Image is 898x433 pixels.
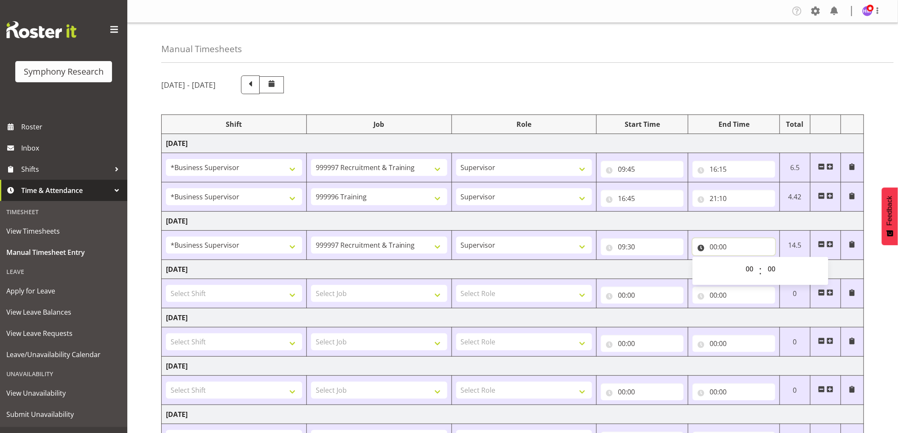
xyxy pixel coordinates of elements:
[6,225,121,237] span: View Timesheets
[693,287,775,304] input: Click to select...
[862,6,873,16] img: hitesh-makan1261.jpg
[21,163,110,176] span: Shifts
[759,260,762,282] span: :
[601,161,684,178] input: Click to select...
[2,323,125,344] a: View Leave Requests
[882,187,898,245] button: Feedback - Show survey
[601,335,684,352] input: Click to select...
[780,279,811,308] td: 0
[693,161,775,178] input: Click to select...
[6,387,121,399] span: View Unavailability
[2,344,125,365] a: Leave/Unavailability Calendar
[162,405,864,424] td: [DATE]
[780,327,811,357] td: 0
[601,190,684,207] input: Click to select...
[6,285,121,297] span: Apply for Leave
[6,348,121,361] span: Leave/Unavailability Calendar
[601,119,684,129] div: Start Time
[780,153,811,182] td: 6.5
[693,238,775,255] input: Click to select...
[886,196,894,226] span: Feedback
[2,365,125,383] div: Unavailability
[6,21,76,38] img: Rosterit website logo
[311,119,447,129] div: Job
[601,383,684,400] input: Click to select...
[21,120,123,133] span: Roster
[2,203,125,221] div: Timesheet
[6,306,121,318] span: View Leave Balances
[693,119,775,129] div: End Time
[162,308,864,327] td: [DATE]
[601,238,684,255] input: Click to select...
[2,302,125,323] a: View Leave Balances
[24,65,104,78] div: Symphony Research
[2,404,125,425] a: Submit Unavailability
[780,231,811,260] td: 14.5
[456,119,592,129] div: Role
[780,182,811,212] td: 4.42
[162,260,864,279] td: [DATE]
[2,383,125,404] a: View Unavailability
[780,376,811,405] td: 0
[2,263,125,280] div: Leave
[21,142,123,154] span: Inbox
[166,119,302,129] div: Shift
[6,327,121,340] span: View Leave Requests
[693,383,775,400] input: Click to select...
[693,190,775,207] input: Click to select...
[161,44,242,54] h4: Manual Timesheets
[2,242,125,263] a: Manual Timesheet Entry
[162,134,864,153] td: [DATE]
[6,246,121,259] span: Manual Timesheet Entry
[162,357,864,376] td: [DATE]
[21,184,110,197] span: Time & Attendance
[2,221,125,242] a: View Timesheets
[161,80,216,89] h5: [DATE] - [DATE]
[6,408,121,421] span: Submit Unavailability
[162,212,864,231] td: [DATE]
[693,335,775,352] input: Click to select...
[601,287,684,304] input: Click to select...
[2,280,125,302] a: Apply for Leave
[784,119,806,129] div: Total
